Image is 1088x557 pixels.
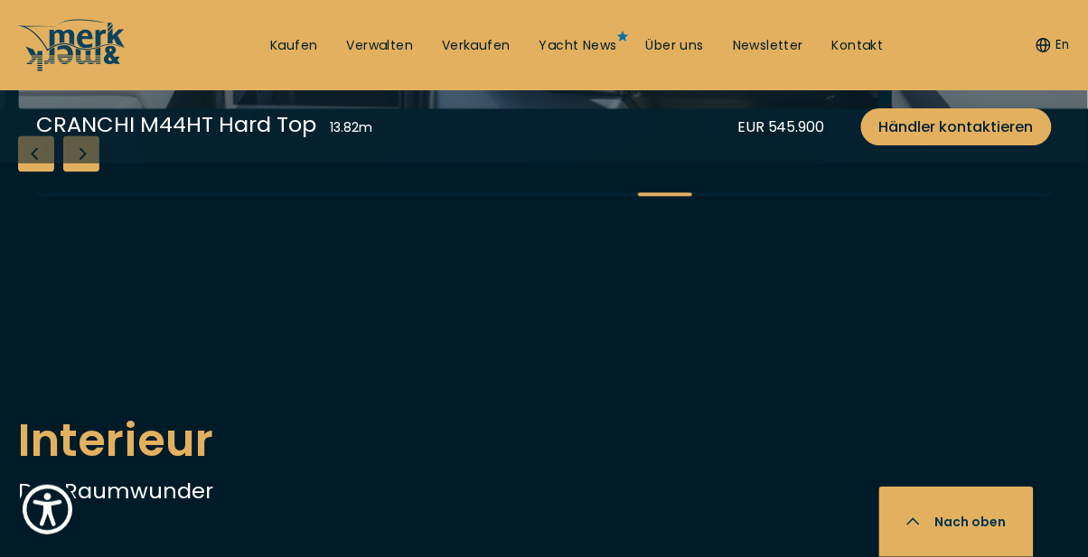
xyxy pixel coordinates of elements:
[18,480,77,539] button: Show Accessibility Preferences
[879,487,1034,557] button: Nach oben
[36,108,316,140] div: CRANCHI M44HT Hard Top
[539,37,617,55] a: Yacht News
[733,37,803,55] a: Newsletter
[347,37,414,55] a: Verwalten
[270,37,317,55] a: Kaufen
[737,116,825,138] div: EUR 545.900
[442,37,511,55] a: Verkaufen
[861,108,1052,145] a: Händler kontaktieren
[18,475,1070,506] p: Das Raumwunder
[1036,36,1070,54] button: En
[646,37,704,55] a: Über uns
[832,37,884,55] a: Kontakt
[330,118,372,137] div: 13.82 m
[18,406,1070,475] h2: Interieur
[879,116,1034,138] span: Händler kontaktieren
